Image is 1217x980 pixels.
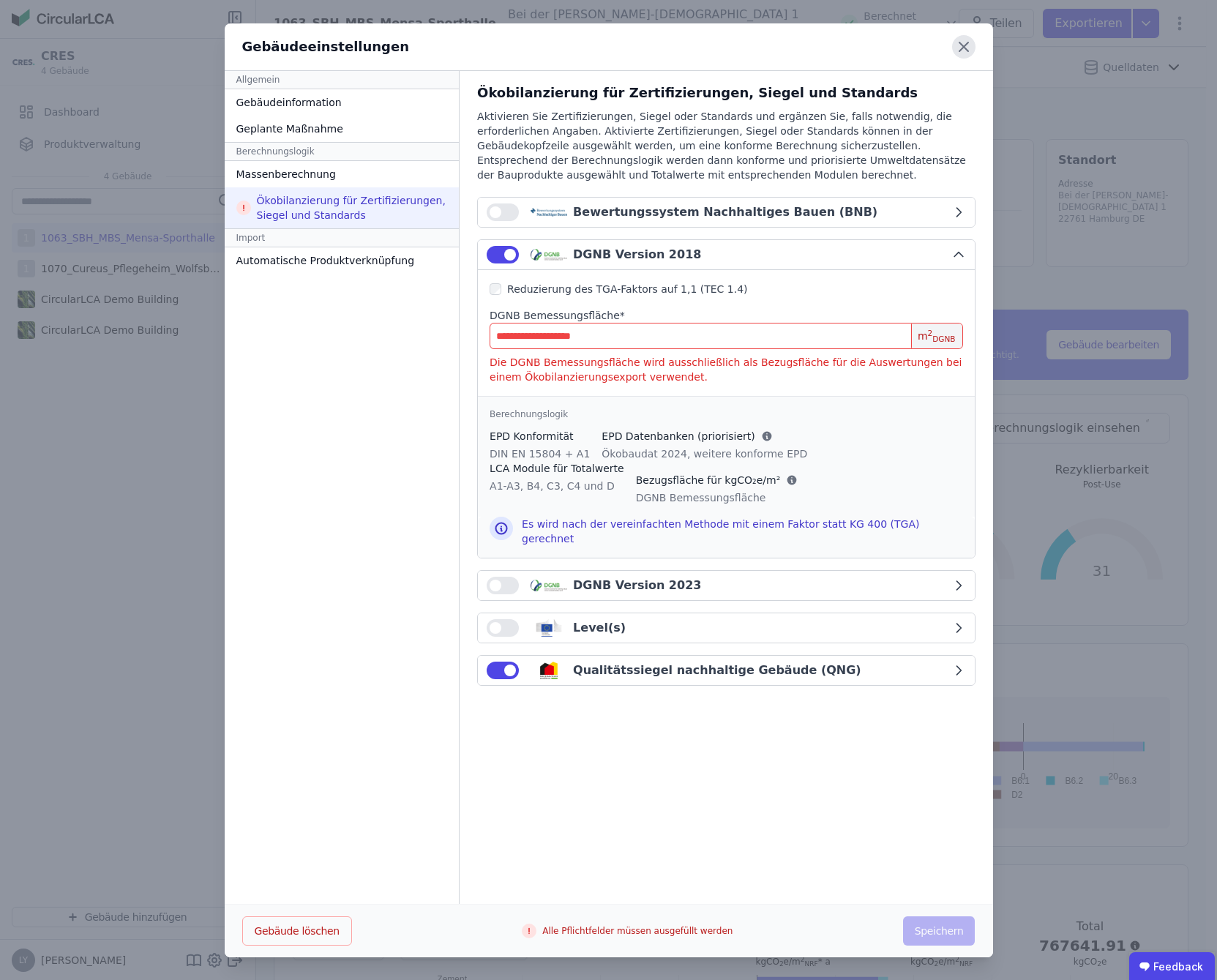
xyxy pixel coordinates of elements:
[522,517,962,546] div: Es wird nach der vereinfachten Methode mit einem Faktor statt KG 400 (TGA) gerechnet
[507,283,748,295] span: Reduzierung des TGA-Faktors auf 1,1 (TEC 1.4)
[225,247,460,274] div: Automatische Produktverknüpfung
[573,577,701,594] div: DGNB Version 2023
[490,479,624,493] div: A1-A3, B4, C3, C4 und D
[478,571,974,600] button: DGNB Version 2023
[242,916,352,946] button: Gebäude löschen
[636,473,798,487] div: Bezugsfläche für kgCO₂e/m²
[928,329,933,337] sup: 2
[225,142,460,161] div: Berechnungslogik
[225,71,460,89] div: Allgemein
[531,619,567,637] img: levels_logo-Bv5juQb_.svg
[636,490,798,505] div: DGNB Bemessungsfläche
[522,916,733,946] div: Alle Pflichtfelder müssen ausgefüllt werden
[490,308,625,323] label: audits.requiredField
[477,109,975,197] div: Aktivieren Sie Zertifizierungen, Siegel oder Standards und ergänzen Sie, falls notwendig, die erf...
[490,461,624,476] div: LCA Module für Totalwerte
[490,408,962,420] div: Berechnungslogik
[531,577,567,594] img: dgnb_logo-x_03lAI3.svg
[903,916,976,946] button: Speichern
[225,161,460,187] div: Massenberechnung
[490,429,590,444] div: EPD Konformität
[490,446,590,461] div: DIN EN 15804 + A1
[531,203,567,221] img: bnb_logo-CNxcAojW.svg
[932,334,955,343] sub: DGNB
[918,329,956,343] span: m
[478,656,974,685] button: Qualitätssiegel nachhaltige Gebäude (QNG)
[225,89,460,116] div: Gebäudeinformation
[531,662,567,679] img: qng_logo-BKTGsvz4.svg
[225,187,460,228] div: Ökobilanzierung für Zertifizierungen, Siegel und Standards
[477,83,975,103] div: Ökobilanzierung für Zertifizierungen, Siegel und Standards
[602,429,754,444] span: EPD Datenbanken (priorisiert)
[573,246,701,263] div: DGNB Version 2018
[573,662,861,679] div: Qualitätssiegel nachhaltige Gebäude (QNG)
[225,228,460,247] div: Import
[602,446,807,461] div: Ökobaudat 2024, weitere konforme EPD
[242,37,410,57] div: Gebäudeeinstellungen
[573,203,877,221] div: Bewertungssystem Nachhaltiges Bauen (BNB)
[478,240,974,270] button: DGNB Version 2018
[490,355,962,384] div: Die DGNB Bemessungsfläche wird ausschließlich als Bezugsfläche für die Auswertungen bei einem Öko...
[478,613,974,643] button: Level(s)
[478,198,974,227] button: Bewertungssystem Nachhaltiges Bauen (BNB)
[225,116,460,142] div: Geplante Maßnahme
[573,619,626,637] div: Level(s)
[531,246,567,263] img: dgnb_logo-x_03lAI3.svg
